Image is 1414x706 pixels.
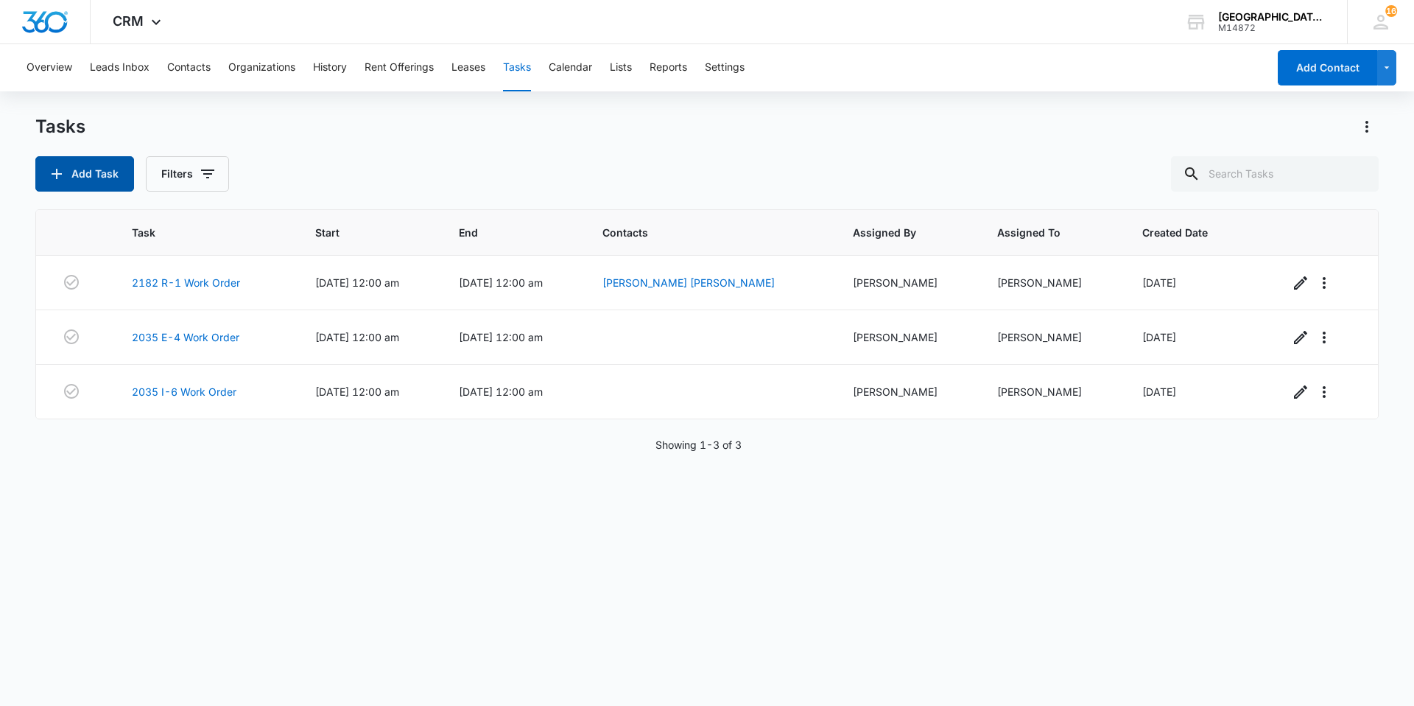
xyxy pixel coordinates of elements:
button: Filters [146,156,229,192]
div: [PERSON_NAME] [853,329,962,345]
span: Contacts [602,225,796,240]
input: Search Tasks [1171,156,1379,192]
button: Calendar [549,44,592,91]
a: 2182 R-1 Work Order [132,275,240,290]
span: [DATE] 12:00 am [315,276,399,289]
a: 2035 I-6 Work Order [132,384,236,399]
button: Add Contact [1278,50,1377,85]
button: Reports [650,44,687,91]
div: notifications count [1385,5,1397,17]
span: Assigned To [997,225,1085,240]
p: Showing 1-3 of 3 [655,437,742,452]
span: Task [132,225,258,240]
span: CRM [113,13,144,29]
span: [DATE] [1142,276,1176,289]
a: [PERSON_NAME] [PERSON_NAME] [602,276,775,289]
span: [DATE] [1142,385,1176,398]
button: Rent Offerings [365,44,434,91]
span: [DATE] 12:00 am [315,331,399,343]
h1: Tasks [35,116,85,138]
button: Add Task [35,156,134,192]
span: Assigned By [853,225,940,240]
button: Leases [451,44,485,91]
button: Overview [27,44,72,91]
div: [PERSON_NAME] [853,275,962,290]
div: [PERSON_NAME] [997,384,1106,399]
button: Settings [705,44,745,91]
button: Actions [1355,115,1379,139]
div: account id [1218,23,1326,33]
div: [PERSON_NAME] [853,384,962,399]
button: Lists [610,44,632,91]
div: [PERSON_NAME] [997,329,1106,345]
span: 16 [1385,5,1397,17]
span: [DATE] 12:00 am [315,385,399,398]
button: Contacts [167,44,211,91]
button: History [313,44,347,91]
span: End [459,225,546,240]
div: account name [1218,11,1326,23]
button: Tasks [503,44,531,91]
span: Created Date [1142,225,1233,240]
button: Organizations [228,44,295,91]
div: [PERSON_NAME] [997,275,1106,290]
a: 2035 E-4 Work Order [132,329,239,345]
span: [DATE] [1142,331,1176,343]
span: Start [315,225,402,240]
button: Leads Inbox [90,44,150,91]
span: [DATE] 12:00 am [459,331,543,343]
span: [DATE] 12:00 am [459,385,543,398]
span: [DATE] 12:00 am [459,276,543,289]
